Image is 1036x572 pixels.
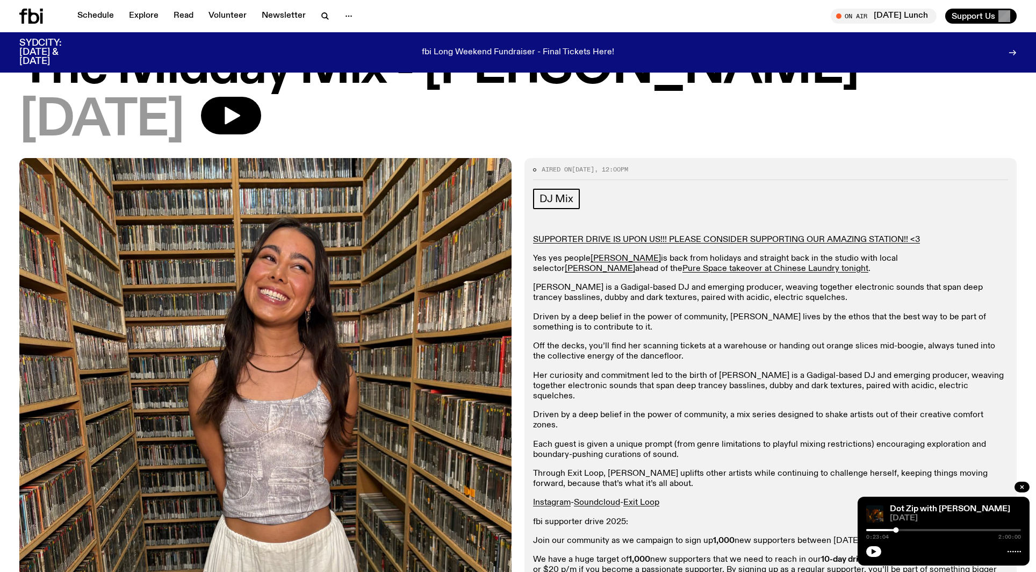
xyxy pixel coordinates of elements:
a: Instagram [533,498,571,507]
span: Aired on [542,165,572,174]
span: [DATE] [890,514,1021,523]
a: [PERSON_NAME] [591,254,661,263]
p: Join our community as we campaign to sign up new supporters between [DATE] - [DATE]. [533,536,1008,546]
strong: 10-day drive. [821,555,869,564]
p: Each guest is given a unique prompt (from genre limitations to playful mixing restrictions) encou... [533,440,1008,460]
p: Driven by a deep belief in the power of community, a mix series designed to shake artists out of ... [533,410,1008,431]
p: - - [533,498,1008,508]
a: Explore [123,9,165,24]
span: DJ Mix [539,193,573,205]
a: Soundcloud [574,498,620,507]
span: 2:00:00 [998,534,1021,540]
a: SUPPORTER DRIVE IS UPON US!!! PLEASE CONSIDER SUPPORTING OUR AMAZING STATION!! <3 [533,235,920,244]
a: Exit Loop [623,498,659,507]
a: Pure Space takeover at Chinese Laundry tonight [682,264,868,273]
p: [PERSON_NAME] is a Gadigal-based DJ and emerging producer, weaving together electronic sounds tha... [533,283,1008,303]
span: Support Us [952,11,995,21]
a: Volunteer [202,9,253,24]
h1: The Midday Mix - [PERSON_NAME] [19,44,1017,92]
a: Read [167,9,200,24]
p: Through Exit Loop, [PERSON_NAME] uplifts other artists while continuing to challenge herself, kee... [533,469,1008,489]
span: , 12:00pm [594,165,628,174]
a: Schedule [71,9,120,24]
p: fbi supporter drive 2025: [533,517,1008,527]
p: Off the decks, you’ll find her scanning tickets at a warehouse or handing out orange slices mid-b... [533,341,1008,362]
span: [DATE] [19,97,184,145]
span: 0:23:04 [866,534,889,540]
p: Yes yes people is back from holidays and straight back in the studio with local selector ahead of... [533,254,1008,274]
img: Johnny Lieu and Rydeen stand at DJ decks at Oxford Art Factory, the room is dark and low lit in o... [866,505,883,523]
h3: SYDCITY: [DATE] & [DATE] [19,39,88,66]
p: fbi Long Weekend Fundraiser - Final Tickets Here! [422,48,614,58]
a: Dot Zip with [PERSON_NAME] [890,505,1010,513]
p: Driven by a deep belief in the power of community, [PERSON_NAME] lives by the ethos that the best... [533,312,1008,333]
a: Newsletter [255,9,312,24]
button: Support Us [945,9,1017,24]
strong: 1,000 [713,537,735,545]
a: DJ Mix [533,189,580,209]
span: [DATE] [572,165,594,174]
strong: 1,000 [629,555,650,564]
a: [PERSON_NAME] [565,264,635,273]
button: On Air[DATE] Lunch [831,9,937,24]
p: Her curiosity and commitment led to the birth of [PERSON_NAME] is a Gadigal-based DJ and emerging... [533,371,1008,402]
